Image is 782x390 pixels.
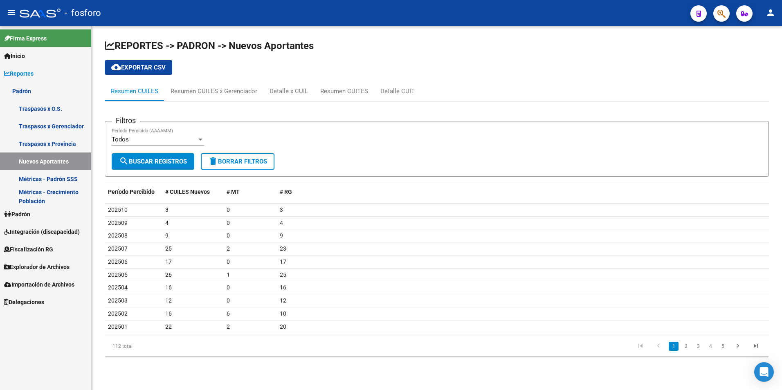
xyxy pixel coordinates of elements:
[208,158,267,165] span: Borrar Filtros
[111,64,166,71] span: Exportar CSV
[108,245,128,252] span: 202507
[4,227,80,236] span: Integración (discapacidad)
[208,156,218,166] mat-icon: delete
[280,283,766,292] div: 16
[165,244,220,253] div: 25
[270,87,308,96] div: Detalle x CUIL
[165,218,220,228] div: 4
[112,136,129,143] span: Todos
[320,87,368,96] div: Resumen CUITES
[227,231,273,240] div: 0
[105,336,236,356] div: 112 total
[227,218,273,228] div: 0
[201,153,274,170] button: Borrar Filtros
[108,284,128,291] span: 202504
[227,283,273,292] div: 0
[227,270,273,280] div: 1
[704,339,717,353] li: page 4
[165,283,220,292] div: 16
[171,87,257,96] div: Resumen CUILES x Gerenciador
[227,309,273,318] div: 6
[165,188,210,195] span: # CUILES Nuevos
[280,205,766,215] div: 3
[651,342,666,351] a: go to previous page
[227,244,273,253] div: 2
[223,183,276,201] datatable-header-cell: # MT
[693,342,703,351] a: 3
[766,8,775,18] mat-icon: person
[280,257,766,267] div: 17
[706,342,715,351] a: 4
[717,339,729,353] li: page 5
[280,231,766,240] div: 9
[108,188,155,195] span: Período Percibido
[111,62,121,72] mat-icon: cloud_download
[65,4,101,22] span: - fosforo
[754,362,774,382] div: Open Intercom Messenger
[108,258,128,265] span: 202506
[276,183,769,201] datatable-header-cell: # RG
[165,270,220,280] div: 26
[105,40,314,52] span: REPORTES -> PADRON -> Nuevos Aportantes
[108,323,128,330] span: 202501
[718,342,728,351] a: 5
[280,322,766,332] div: 20
[227,205,273,215] div: 0
[280,270,766,280] div: 25
[633,342,648,351] a: go to first page
[680,339,692,353] li: page 2
[280,296,766,305] div: 12
[681,342,691,351] a: 2
[4,52,25,61] span: Inicio
[280,188,292,195] span: # RG
[165,309,220,318] div: 16
[4,210,30,219] span: Padrón
[165,231,220,240] div: 9
[111,87,158,96] div: Resumen CUILES
[108,310,128,317] span: 202502
[108,220,128,226] span: 202509
[105,60,172,75] button: Exportar CSV
[108,232,128,239] span: 202508
[108,297,128,304] span: 202503
[692,339,704,353] li: page 3
[667,339,680,353] li: page 1
[227,257,273,267] div: 0
[119,158,187,165] span: Buscar Registros
[108,271,128,278] span: 202505
[4,245,53,254] span: Fiscalización RG
[4,298,44,307] span: Delegaciones
[280,218,766,228] div: 4
[669,342,679,351] a: 1
[227,296,273,305] div: 0
[119,156,129,166] mat-icon: search
[108,206,128,213] span: 202510
[165,322,220,332] div: 22
[4,262,70,271] span: Explorador de Archivos
[112,115,140,126] h3: Filtros
[165,296,220,305] div: 12
[280,309,766,318] div: 10
[280,244,766,253] div: 23
[112,153,194,170] button: Buscar Registros
[7,8,16,18] mat-icon: menu
[380,87,415,96] div: Detalle CUIT
[105,183,162,201] datatable-header-cell: Período Percibido
[4,69,34,78] span: Reportes
[162,183,223,201] datatable-header-cell: # CUILES Nuevos
[748,342,764,351] a: go to last page
[4,280,74,289] span: Importación de Archivos
[227,322,273,332] div: 2
[227,188,240,195] span: # MT
[730,342,746,351] a: go to next page
[165,205,220,215] div: 3
[165,257,220,267] div: 17
[4,34,47,43] span: Firma Express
